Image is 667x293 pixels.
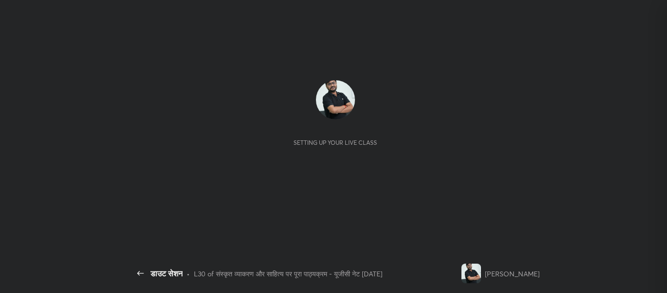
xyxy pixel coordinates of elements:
[187,269,190,279] div: •
[316,80,355,119] img: 31d6202e24874d09b4432fa15980d6ab.jpg
[194,269,382,279] div: L30 of संस्कृत व्याकरण और साहित्य पर पूरा पाठ्यक्रम - यूजीसी नेट [DATE]
[461,264,481,283] img: 31d6202e24874d09b4432fa15980d6ab.jpg
[485,269,540,279] div: [PERSON_NAME]
[293,139,377,146] div: Setting up your live class
[150,268,183,279] div: डाउट सेशन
